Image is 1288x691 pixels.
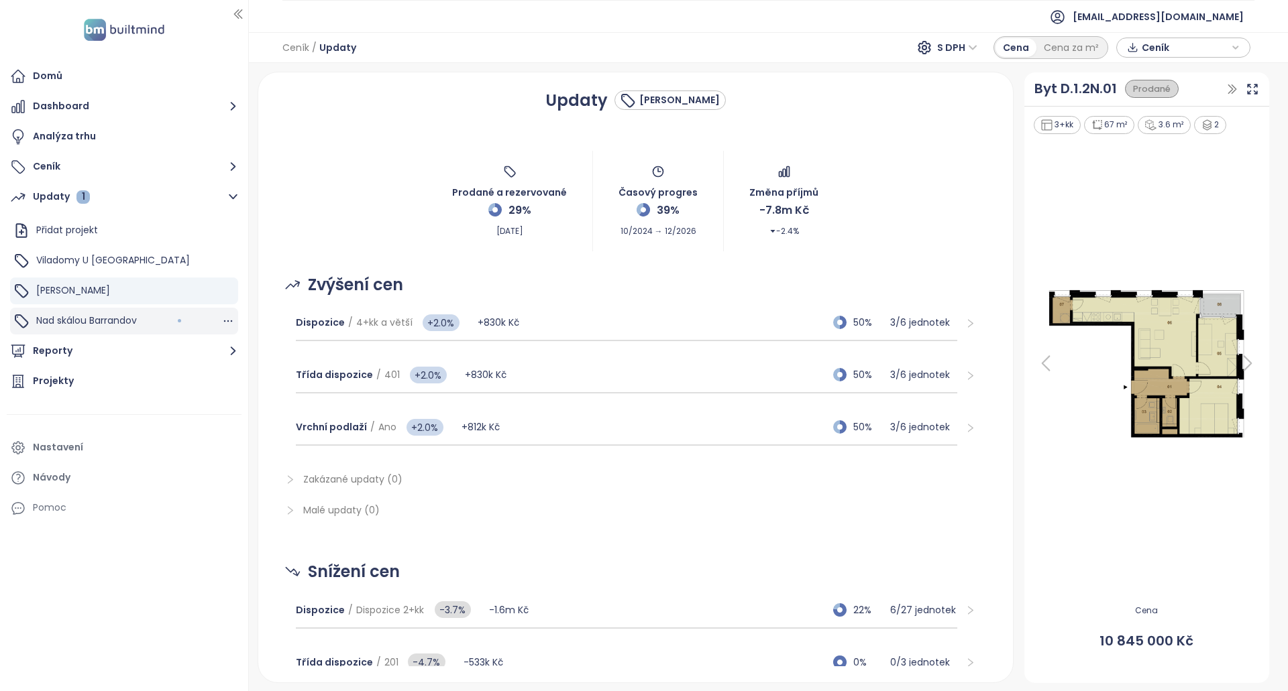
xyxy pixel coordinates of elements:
span: Časový progres [619,178,698,200]
span: / [370,420,375,434]
span: 10/2024 → 12/2026 [621,218,696,238]
button: Reporty [7,338,241,365]
span: +2.0% [410,367,447,383]
div: Projekty [33,373,74,389]
div: Cena za m² [1036,38,1106,57]
span: S DPH [937,38,977,58]
div: Updaty [33,188,90,205]
div: Prodané [1125,80,1179,98]
span: Třída dispozice [296,368,373,381]
div: Analýza trhu [33,128,96,145]
div: Cena [996,38,1036,57]
span: Ceník [1142,38,1228,58]
span: [EMAIL_ADDRESS][DOMAIN_NAME] [1073,1,1244,33]
span: right [965,318,975,328]
span: 0% [853,655,883,670]
div: Přidat projekt [36,222,98,239]
span: / [376,655,381,669]
span: Prodané a rezervované [452,178,567,200]
p: 0 / 3 jednotek [890,655,957,670]
span: [DATE] [496,218,523,238]
button: Dashboard [7,93,241,120]
span: 50% [853,315,883,330]
span: +812k Kč [462,420,500,434]
span: 50% [853,420,883,434]
div: Nad skálou Barrandov [10,308,238,334]
span: Ceník [282,36,309,60]
span: 39% [657,202,680,218]
div: Viladomy U [GEOGRAPHIC_DATA] [10,247,238,274]
span: / [376,368,381,381]
span: right [965,371,975,381]
span: / [312,36,317,60]
span: +2.0% [423,314,460,331]
span: 401 [384,368,400,381]
div: Domů [33,68,62,84]
span: 10 845 000 Kč [1032,631,1261,651]
img: logo [80,16,168,44]
p: 3 / 6 jednotek [890,315,957,330]
div: 2 [1194,116,1227,134]
span: +2.0% [407,419,443,436]
a: Analýza trhu [7,123,241,150]
div: [PERSON_NAME] [10,277,238,304]
p: 6 / 27 jednotek [890,603,957,617]
div: Přidat projekt [10,217,238,244]
span: Třída dispozice [296,655,373,669]
span: Zvýšení cen [308,272,403,298]
span: +830k Kč [465,368,506,381]
span: Viladomy U [GEOGRAPHIC_DATA] [36,253,190,267]
div: [PERSON_NAME] [639,93,720,107]
span: 22% [853,603,883,617]
div: Pomoc [33,499,66,516]
div: Pomoc [7,495,241,521]
div: 67 m² [1084,116,1135,134]
span: -2.4% [769,218,799,238]
span: Zakázané updaty (0) [303,473,402,486]
a: Nastavení [7,434,241,461]
div: Nastavení [33,439,83,456]
span: +830k Kč [478,316,519,329]
span: Malé updaty (0) [303,503,380,517]
span: Změna příjmů [749,178,818,200]
div: 3+kk [1034,116,1081,134]
span: / [348,603,353,617]
div: button [1124,38,1243,58]
span: Dispozice [296,316,345,329]
button: Updaty 1 [7,184,241,210]
span: [PERSON_NAME] [36,284,110,297]
span: / [348,316,353,329]
span: right [965,605,975,615]
button: Ceník [7,153,241,180]
span: Dispozice 2+kk [356,603,424,617]
span: -533k Kč [464,655,503,669]
span: Cena [1032,605,1261,617]
span: -7.8m Kč [759,202,809,218]
span: right [285,505,295,515]
span: Snížení cen [308,559,400,584]
span: 4+kk a větší [356,316,413,329]
a: Byt D.1.2N.01 [1034,78,1117,99]
span: right [965,657,975,668]
div: 3.6 m² [1138,116,1191,134]
span: caret-down [769,228,776,235]
p: 3 / 6 jednotek [890,367,957,382]
span: -3.7% [435,601,471,618]
span: Dispozice [296,603,345,617]
a: Návody [7,464,241,491]
span: Vrchní podlaží [296,420,367,434]
img: Floor plan [1032,284,1261,444]
p: 3 / 6 jednotek [890,420,957,434]
span: 50% [853,367,883,382]
span: -4.7% [408,653,445,670]
span: -1.6m Kč [489,603,529,617]
div: 1 [76,190,90,204]
span: Nad skálou Barrandov [36,314,137,327]
span: right [285,475,295,485]
span: right [965,423,975,433]
span: Ano [378,420,396,434]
